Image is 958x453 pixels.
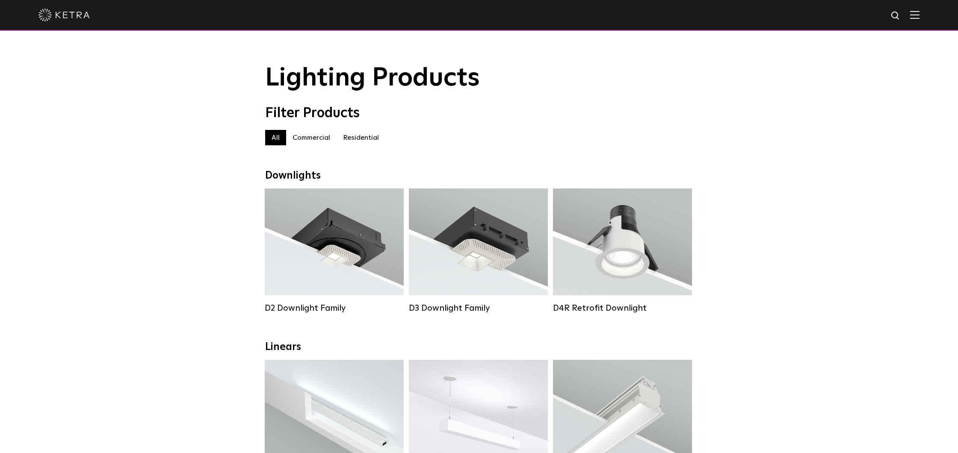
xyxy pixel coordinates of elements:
[265,341,693,353] div: Linears
[910,11,920,19] img: Hamburger%20Nav.svg
[409,303,548,313] div: D3 Downlight Family
[265,105,693,121] div: Filter Products
[286,130,337,145] label: Commercial
[265,130,286,145] label: All
[890,11,901,21] img: search icon
[38,9,90,21] img: ketra-logo-2019-white
[265,65,480,91] span: Lighting Products
[553,188,692,312] a: D4R Retrofit Downlight Lumen Output:800Colors:White / BlackBeam Angles:15° / 25° / 40° / 60°Watta...
[409,188,548,312] a: D3 Downlight Family Lumen Output:700 / 900 / 1100Colors:White / Black / Silver / Bronze / Paintab...
[265,303,404,313] div: D2 Downlight Family
[553,303,692,313] div: D4R Retrofit Downlight
[337,130,385,145] label: Residential
[265,170,693,182] div: Downlights
[265,188,404,312] a: D2 Downlight Family Lumen Output:1200Colors:White / Black / Gloss Black / Silver / Bronze / Silve...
